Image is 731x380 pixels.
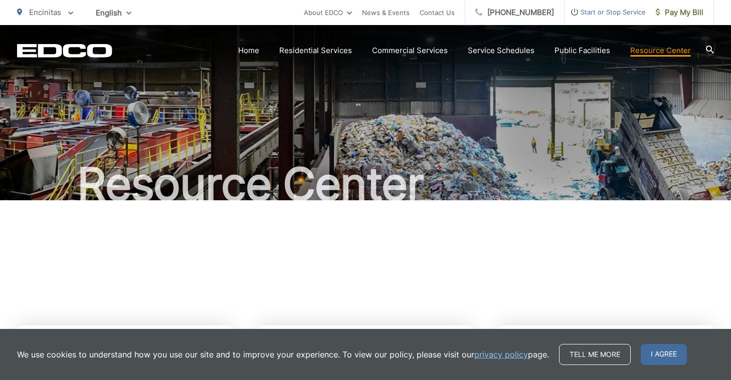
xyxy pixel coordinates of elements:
[420,7,455,19] a: Contact Us
[17,159,714,209] h1: Resource Center
[238,45,259,57] a: Home
[468,45,534,57] a: Service Schedules
[630,45,691,57] a: Resource Center
[656,7,703,19] span: Pay My Bill
[279,45,352,57] a: Residential Services
[555,45,610,57] a: Public Facilities
[29,8,61,17] span: Encinitas
[362,7,410,19] a: News & Events
[641,344,687,365] span: I agree
[304,7,352,19] a: About EDCO
[17,348,549,360] p: We use cookies to understand how you use our site and to improve your experience. To view our pol...
[474,348,528,360] a: privacy policy
[17,44,112,58] a: EDCD logo. Return to the homepage.
[88,4,139,22] span: English
[559,344,631,365] a: Tell me more
[372,45,448,57] a: Commercial Services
